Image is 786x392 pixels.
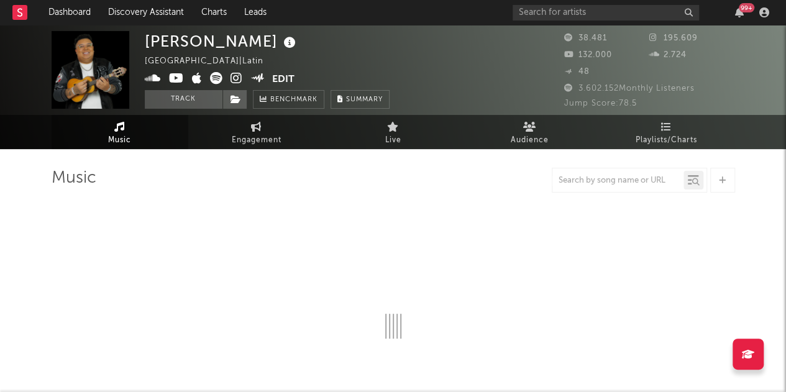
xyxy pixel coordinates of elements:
[735,7,744,17] button: 99+
[598,115,735,149] a: Playlists/Charts
[511,133,549,148] span: Audience
[636,133,697,148] span: Playlists/Charts
[331,90,390,109] button: Summary
[564,68,590,76] span: 48
[232,133,281,148] span: Engagement
[385,133,401,148] span: Live
[564,84,695,93] span: 3.602.152 Monthly Listeners
[513,5,699,21] input: Search for artists
[552,176,683,186] input: Search by song name or URL
[325,115,462,149] a: Live
[462,115,598,149] a: Audience
[188,115,325,149] a: Engagement
[739,3,754,12] div: 99 +
[649,34,698,42] span: 195.609
[145,31,299,52] div: [PERSON_NAME]
[253,90,324,109] a: Benchmark
[564,99,637,107] span: Jump Score: 78.5
[346,96,383,103] span: Summary
[564,51,612,59] span: 132.000
[108,133,131,148] span: Music
[272,72,295,88] button: Edit
[564,34,607,42] span: 38.481
[145,54,278,69] div: [GEOGRAPHIC_DATA] | Latin
[52,115,188,149] a: Music
[649,51,687,59] span: 2.724
[145,90,222,109] button: Track
[270,93,318,107] span: Benchmark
